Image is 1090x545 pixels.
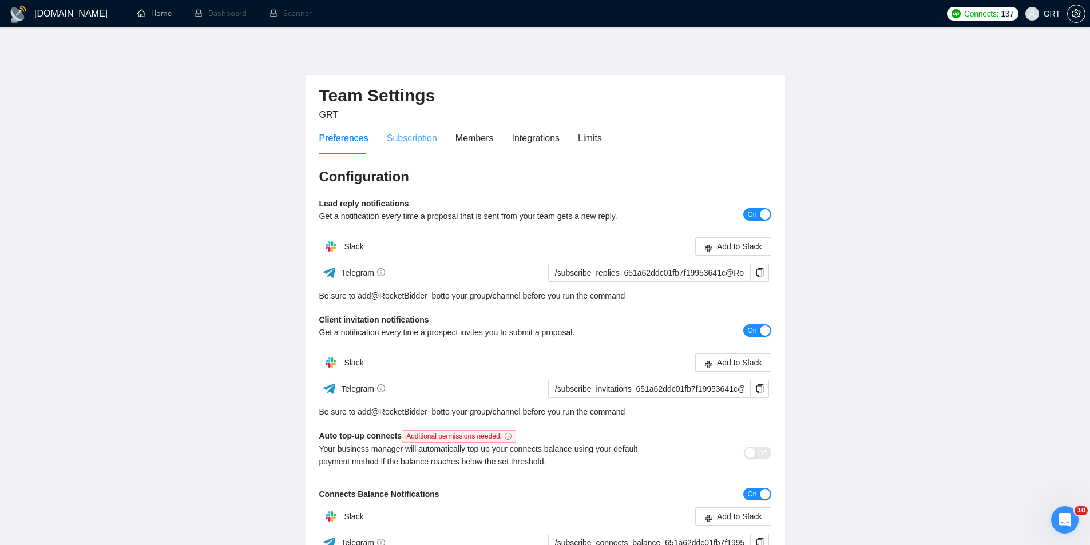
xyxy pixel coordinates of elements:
span: Slack [344,358,363,367]
div: Limits [578,131,602,145]
span: info-circle [505,433,512,440]
img: logo [9,5,27,23]
iframe: Intercom live chat [1051,506,1079,534]
div: Be sure to add to your group/channel before you run the command [319,405,771,418]
span: user [1028,10,1036,18]
button: slackAdd to Slack [695,353,771,372]
span: slack [704,360,712,368]
div: Preferences [319,131,368,145]
span: slack [704,244,712,252]
span: 137 [1001,7,1013,20]
b: Auto top-up connects [319,431,521,440]
b: Connects Balance Notifications [319,490,439,499]
span: On [747,208,756,221]
span: On [747,488,756,500]
span: 10 [1075,506,1088,515]
a: setting [1067,9,1085,18]
span: info-circle [377,268,385,276]
span: Add to Slack [717,240,762,253]
span: Additional permissions needed. [402,430,516,443]
a: homeHome [137,9,172,18]
div: Be sure to add to your group/channel before you run the command [319,289,771,302]
button: slackAdd to Slack [695,507,771,526]
span: Slack [344,512,363,521]
b: Client invitation notifications [319,315,429,324]
a: @RocketBidder_bot [371,405,443,418]
span: Telegram [341,384,385,393]
span: info-circle [377,384,385,392]
h2: Team Settings [319,84,771,108]
b: Lead reply notifications [319,199,409,208]
img: hpQkSZIkSZIkSZIkSZIkSZIkSZIkSZIkSZIkSZIkSZIkSZIkSZIkSZIkSZIkSZIkSZIkSZIkSZIkSZIkSZIkSZIkSZIkSZIkS... [319,351,342,374]
span: slack [704,514,712,522]
div: Integrations [512,131,560,145]
button: slackAdd to Slack [695,237,771,256]
button: copy [751,264,769,282]
button: copy [751,380,769,398]
img: upwork-logo.png [952,9,961,18]
div: Your business manager will automatically top up your connects balance using your default payment ... [319,443,659,468]
span: Connects: [964,7,998,20]
h3: Configuration [319,168,771,186]
button: setting [1067,5,1085,23]
span: copy [751,384,768,393]
span: GRT [319,110,338,120]
img: ww3wtPAAAAAElFTkSuQmCC [322,265,336,280]
img: hpQkSZIkSZIkSZIkSZIkSZIkSZIkSZIkSZIkSZIkSZIkSZIkSZIkSZIkSZIkSZIkSZIkSZIkSZIkSZIkSZIkSZIkSZIkSZIkS... [319,235,342,258]
img: hpQkSZIkSZIkSZIkSZIkSZIkSZIkSZIkSZIkSZIkSZIkSZIkSZIkSZIkSZIkSZIkSZIkSZIkSZIkSZIkSZIkSZIkSZIkSZIkS... [319,505,342,528]
div: Get a notification every time a proposal that is sent from your team gets a new reply. [319,210,659,222]
span: Telegram [341,268,385,277]
span: Add to Slack [717,356,762,369]
span: Add to Slack [717,510,762,523]
a: @RocketBidder_bot [371,289,443,302]
img: ww3wtPAAAAAElFTkSuQmCC [322,381,336,396]
span: setting [1068,9,1085,18]
span: Off [758,447,767,459]
span: On [747,324,756,337]
div: Get a notification every time a prospect invites you to submit a proposal. [319,326,659,339]
div: Members [455,131,494,145]
span: Slack [344,242,363,251]
div: Subscription [387,131,437,145]
span: copy [751,268,768,277]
